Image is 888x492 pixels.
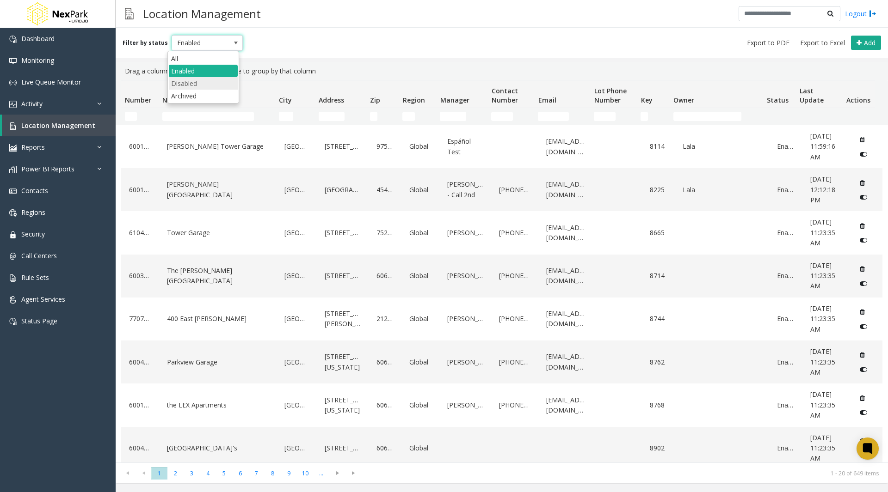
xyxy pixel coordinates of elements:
div: Enabled [775,441,796,456]
div: [EMAIL_ADDRESS][DOMAIN_NAME] [544,220,589,246]
span: Live Queue Monitor [21,78,81,86]
div: 770709 [127,311,154,326]
div: [STREET_ADDRESS] [322,268,363,283]
div: Enabled [775,398,796,413]
td: Address Filter [315,108,366,125]
span: Rule Sets [21,273,49,282]
span: [DATE] 11:23:35 AM [810,304,835,334]
img: logout [869,9,876,18]
div: 600168 [127,398,154,413]
span: Zip [370,96,380,104]
button: Disable [855,190,872,205]
span: Address [319,96,344,104]
label: Filter by status [123,39,168,47]
div: [STREET_ADDRESS][PERSON_NAME] [322,306,363,332]
div: The [PERSON_NAME][GEOGRAPHIC_DATA] [165,263,271,289]
img: 'icon' [9,253,17,260]
button: Disable [855,319,872,334]
button: Delete [855,261,870,276]
span: Number [125,96,151,104]
span: [DATE] 11:23:35 AM [810,347,835,377]
div: [PERSON_NAME] [445,311,486,326]
span: [DATE] 12:12:18 PM [810,175,835,204]
div: 600400 [127,355,154,370]
div: Data table [116,80,888,462]
button: Export to PDF [743,36,793,49]
span: [DATE] 11:23:35 AM [810,218,835,247]
div: Lala [680,182,764,197]
div: [EMAIL_ADDRESS][DOMAIN_NAME] [544,349,589,375]
img: 'icon' [9,144,17,152]
img: 'icon' [9,79,17,86]
button: Disable [855,362,872,377]
td: City Filter [275,108,315,125]
span: Activity [21,99,43,108]
div: [PERSON_NAME] [445,355,486,370]
input: Contact Number Filter [491,112,512,121]
div: Global [407,225,434,240]
div: 97502 [374,139,396,154]
span: Region [403,96,425,104]
div: 454321 [374,182,396,197]
a: Logout [845,9,876,18]
div: Global [407,398,434,413]
button: Delete [855,347,870,362]
span: Manager [440,96,469,104]
div: the LEX Apartments [165,398,271,413]
li: Disabled [169,77,238,90]
div: Global [407,139,434,154]
button: Disable [855,448,872,463]
input: Lot Phone Number Filter [594,112,615,121]
input: Manager Filter [440,112,466,121]
span: Lot Phone Number [594,86,627,104]
button: Delete [855,390,870,405]
span: Go to the last page [345,467,362,480]
div: 400 East [PERSON_NAME] [165,311,271,326]
img: 'icon' [9,122,17,130]
div: Global [407,311,434,326]
td: Email Filter [534,108,590,125]
td: Status Filter [763,108,796,125]
div: Parkview Garage [165,355,271,370]
span: Name [162,96,182,104]
button: Disable [855,276,872,291]
div: 60616 [374,398,396,413]
div: 8714 [647,268,669,283]
input: Region Filter [402,112,414,121]
div: [STREET_ADDRESS][US_STATE] [322,349,363,375]
div: Tower Garage [165,225,271,240]
input: Zip Filter [370,112,377,121]
div: Global [407,182,434,197]
img: 'icon' [9,318,17,325]
div: 60654 [374,441,396,456]
span: Page 2 [167,467,184,480]
span: Go to the next page [329,467,345,480]
div: 600128 [127,182,154,197]
button: Delete [855,132,870,147]
span: Contacts [21,186,48,195]
div: [PHONE_NUMBER] [497,225,533,240]
img: 'icon' [9,274,17,282]
div: 8225 [647,182,669,197]
div: [PERSON_NAME] [445,398,486,413]
div: Enabled [775,225,796,240]
div: 8114 [647,139,669,154]
h3: Location Management [138,2,265,25]
img: 'icon' [9,209,17,217]
span: Page 3 [184,467,200,480]
span: Page 7 [248,467,265,480]
span: Export to Excel [800,38,845,48]
div: [GEOGRAPHIC_DATA] [282,398,311,413]
input: Email Filter [538,112,569,121]
div: 8665 [647,225,669,240]
span: [DATE] 11:23:35 AM [810,261,835,291]
span: Key [641,96,653,104]
img: 'icon' [9,57,17,65]
span: Dashboard [21,34,55,43]
input: Number Filter [125,112,137,121]
td: Zip Filter [366,108,399,125]
button: Disable [855,405,872,420]
div: Drag a column header and drop it here to group by that column [121,62,882,80]
div: 21202 [374,311,396,326]
div: [GEOGRAPHIC_DATA]'s [165,441,271,456]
